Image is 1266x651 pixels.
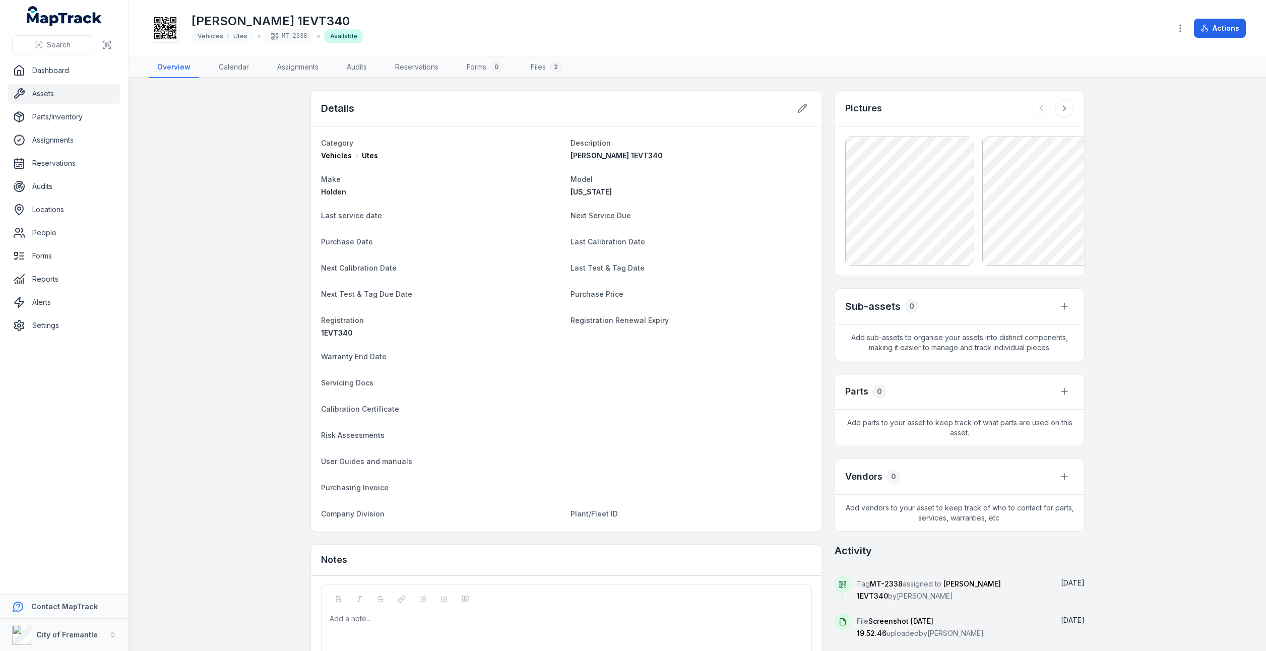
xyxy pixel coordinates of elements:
span: Utes [233,32,247,40]
h1: [PERSON_NAME] 1EVT340 [192,13,363,29]
span: Purchase Date [321,237,373,246]
span: [DATE] [1061,616,1085,624]
a: Settings [8,315,120,336]
a: Audits [339,57,375,78]
div: 2 [550,61,562,73]
span: Tag assigned to by [PERSON_NAME] [857,579,1001,600]
span: Holden [321,187,346,196]
a: People [8,223,120,243]
span: Category [321,139,353,147]
strong: City of Fremantle [36,630,98,639]
span: Vehicles [198,32,223,40]
a: Files2 [523,57,570,78]
span: Company Division [321,509,385,518]
h3: Notes [321,553,347,567]
div: 0 [872,384,887,399]
span: MT-2338 [870,579,903,588]
span: Model [571,175,593,183]
a: Assignments [269,57,327,78]
a: Locations [8,200,120,220]
span: Add vendors to your asset to keep track of who to contact for parts, services, warranties, etc. [835,495,1084,531]
span: [US_STATE] [571,187,612,196]
span: Purchasing Invoice [321,483,389,492]
span: Last service date [321,211,382,220]
div: Available [324,29,363,43]
span: File uploaded by [PERSON_NAME] [857,617,984,637]
span: Utes [362,151,378,161]
span: Add parts to your asset to keep track of what parts are used on this asset. [835,410,1084,446]
div: 0 [905,299,919,313]
h3: Vendors [845,470,882,484]
h3: Parts [845,384,868,399]
h2: Details [321,101,354,115]
h2: Sub-assets [845,299,901,313]
span: Last Test & Tag Date [571,264,645,272]
span: Risk Assessments [321,431,385,439]
a: Audits [8,176,120,197]
span: Last Calibration Date [571,237,645,246]
div: MT-2338 [265,29,313,43]
span: Add sub-assets to organise your assets into distinct components, making it easier to manage and t... [835,324,1084,361]
button: Actions [1194,19,1246,38]
span: Plant/Fleet ID [571,509,618,518]
a: Reservations [8,153,120,173]
time: 03/10/2025, 1:00:18 pm [1061,578,1085,587]
h3: Pictures [845,101,882,115]
a: MapTrack [27,6,102,26]
span: Next Service Due [571,211,631,220]
span: Servicing Docs [321,378,373,387]
span: Warranty End Date [321,352,387,361]
span: Screenshot [DATE] 19.52.46 [857,617,933,637]
span: Next Calibration Date [321,264,397,272]
span: Vehicles [321,151,352,161]
span: Calibration Certificate [321,405,399,413]
span: [DATE] [1061,578,1085,587]
span: Search [47,40,71,50]
span: [PERSON_NAME] 1EVT340 [571,151,663,160]
div: 0 [887,470,901,484]
div: 0 [490,61,502,73]
span: Purchase Price [571,290,623,298]
span: 1EVT340 [321,329,353,337]
a: Reports [8,269,120,289]
h2: Activity [835,544,872,558]
a: Parts/Inventory [8,107,120,127]
a: Overview [149,57,199,78]
span: Registration [321,316,364,324]
button: Search [12,35,93,54]
span: Next Test & Tag Due Date [321,290,412,298]
a: Forms [8,246,120,266]
strong: Contact MapTrack [31,602,98,611]
time: 23/09/2025, 5:55:26 pm [1061,616,1085,624]
a: Assets [8,84,120,104]
a: Calendar [211,57,257,78]
a: Dashboard [8,60,120,81]
a: Assignments [8,130,120,150]
a: Forms0 [459,57,511,78]
span: Make [321,175,341,183]
a: Alerts [8,292,120,312]
a: Reservations [387,57,447,78]
span: User Guides and manuals [321,457,412,466]
span: Description [571,139,611,147]
span: Registration Renewal Expiry [571,316,669,324]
